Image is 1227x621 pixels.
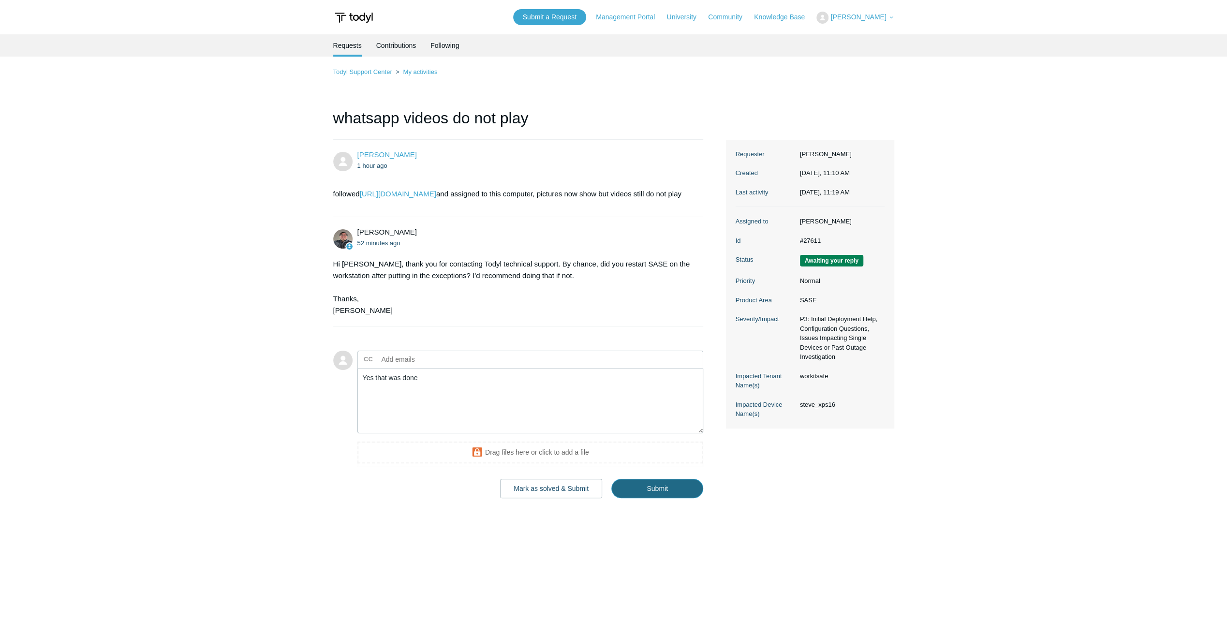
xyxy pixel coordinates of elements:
dd: [PERSON_NAME] [795,149,885,159]
a: [PERSON_NAME] [357,150,417,159]
dd: workitsafe [795,371,885,381]
a: Management Portal [596,12,665,22]
a: University [666,12,706,22]
a: [URL][DOMAIN_NAME] [360,190,436,198]
a: Todyl Support Center [333,68,392,75]
span: Steve Rubin [357,150,417,159]
dd: Normal [795,276,885,286]
p: followed and assigned to this computer, pictures now show but videos still do not play [333,188,694,200]
a: Submit a Request [513,9,586,25]
img: Todyl Support Center Help Center home page [333,9,374,27]
dt: Impacted Tenant Name(s) [736,371,795,390]
dd: P3: Initial Deployment Help, Configuration Questions, Issues Impacting Single Devices or Past Out... [795,314,885,362]
dt: Status [736,255,795,265]
dt: Severity/Impact [736,314,795,324]
li: Requests [333,34,362,57]
label: CC [364,352,373,367]
button: [PERSON_NAME] [816,12,894,24]
div: Hi [PERSON_NAME], thank you for contacting Todyl technical support. By chance, did you restart SA... [333,258,694,316]
span: We are waiting for you to respond [800,255,863,266]
dt: Id [736,236,795,246]
span: [PERSON_NAME] [830,13,886,21]
dd: steve_xps16 [795,400,885,410]
a: Following [430,34,459,57]
time: 08/22/2025, 11:10 [357,162,387,169]
time: 08/22/2025, 11:19 [800,189,850,196]
input: Add emails [378,352,482,367]
a: Community [708,12,752,22]
dd: [PERSON_NAME] [795,217,885,226]
a: Knowledge Base [754,12,814,22]
dt: Assigned to [736,217,795,226]
dt: Product Area [736,296,795,305]
a: Contributions [376,34,416,57]
button: Mark as solved & Submit [500,479,602,498]
a: My activities [403,68,437,75]
dt: Created [736,168,795,178]
dt: Priority [736,276,795,286]
time: 08/22/2025, 11:19 [357,239,400,247]
li: My activities [394,68,437,75]
textarea: Add your reply [357,369,704,434]
dd: SASE [795,296,885,305]
dt: Impacted Device Name(s) [736,400,795,419]
dt: Requester [736,149,795,159]
li: Todyl Support Center [333,68,394,75]
h1: whatsapp videos do not play [333,106,704,140]
time: 08/22/2025, 11:10 [800,169,850,177]
input: Submit [611,479,703,498]
dd: #27611 [795,236,885,246]
span: Matt Robinson [357,228,417,236]
dt: Last activity [736,188,795,197]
